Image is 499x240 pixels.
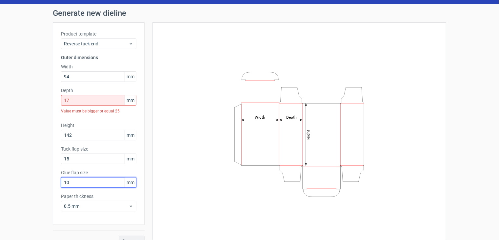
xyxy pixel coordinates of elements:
[64,40,129,47] span: Reverse tuck end
[125,178,136,187] span: mm
[61,87,136,94] label: Depth
[64,203,129,209] span: 0.5 mm
[61,106,136,117] div: Value must be bigger or equal 25
[61,63,136,70] label: Width
[255,115,265,119] tspan: Width
[61,146,136,152] label: Tuck flap size
[61,54,136,61] h3: Outer dimensions
[125,95,136,105] span: mm
[306,130,310,141] tspan: Height
[61,169,136,176] label: Glue flap size
[61,122,136,129] label: Height
[61,31,136,37] label: Product template
[125,130,136,140] span: mm
[286,115,297,119] tspan: Depth
[61,193,136,200] label: Paper thickness
[53,9,446,17] h1: Generate new dieline
[125,72,136,82] span: mm
[125,154,136,164] span: mm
